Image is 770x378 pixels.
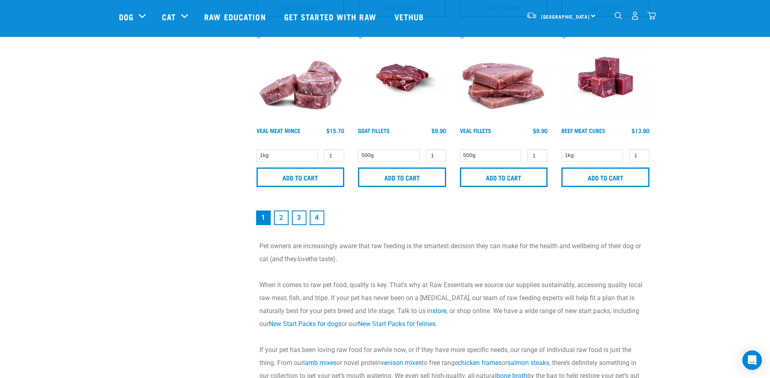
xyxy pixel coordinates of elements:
[256,210,271,225] a: Page 1
[632,127,649,134] div: $13.90
[432,307,446,315] a: store
[631,11,639,20] img: user.png
[559,32,651,124] img: Beef Meat Cubes 1669
[386,0,434,33] a: Vethub
[196,0,276,33] a: Raw Education
[269,320,341,328] a: New Start Packs for dogs
[458,359,502,367] a: chicken frames
[458,32,550,124] img: Stack Of Raw Veal Fillets
[358,168,446,187] input: Add to cart
[527,149,548,162] input: 1
[356,32,448,124] img: Raw Essentials Goat Fillets
[526,12,537,19] img: van-moving.png
[310,210,324,225] a: Goto page 4
[541,15,590,18] span: [GEOGRAPHIC_DATA]
[358,320,436,328] a: New Start Packs for felines
[358,129,390,132] a: Goat Fillets
[255,32,347,124] img: 1160 Veal Meat Mince Medallions 01
[274,210,289,225] a: Goto page 2
[292,210,306,225] a: Goto page 3
[615,12,622,19] img: home-icon-1@2x.png
[326,127,344,134] div: $15.70
[297,255,308,263] em: love
[647,11,656,20] img: home-icon@2x.png
[257,168,345,187] input: Add to cart
[324,149,344,162] input: 1
[303,359,336,367] a: lamb mixes
[533,127,548,134] div: $9.90
[119,11,134,23] a: Dog
[381,359,422,367] a: venison mixes
[507,359,549,367] a: salmon steaks
[257,129,300,132] a: Veal Meat Mince
[460,168,548,187] input: Add to cart
[162,11,176,23] a: Cat
[561,168,649,187] input: Add to cart
[561,129,605,132] a: Beef Meat Cubes
[460,129,491,132] a: Veal Fillets
[259,279,647,331] p: When it comes to raw pet food, quality is key. That’s why at Raw Essentials we source our supplie...
[431,127,446,134] div: $9.90
[276,0,386,33] a: Get started with Raw
[426,149,446,162] input: 1
[259,240,647,266] p: Pet owners are increasingly aware that raw feeding is the smartest decision they can make for the...
[629,149,649,162] input: 1
[742,350,762,370] div: Open Intercom Messenger
[255,209,651,227] nav: pagination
